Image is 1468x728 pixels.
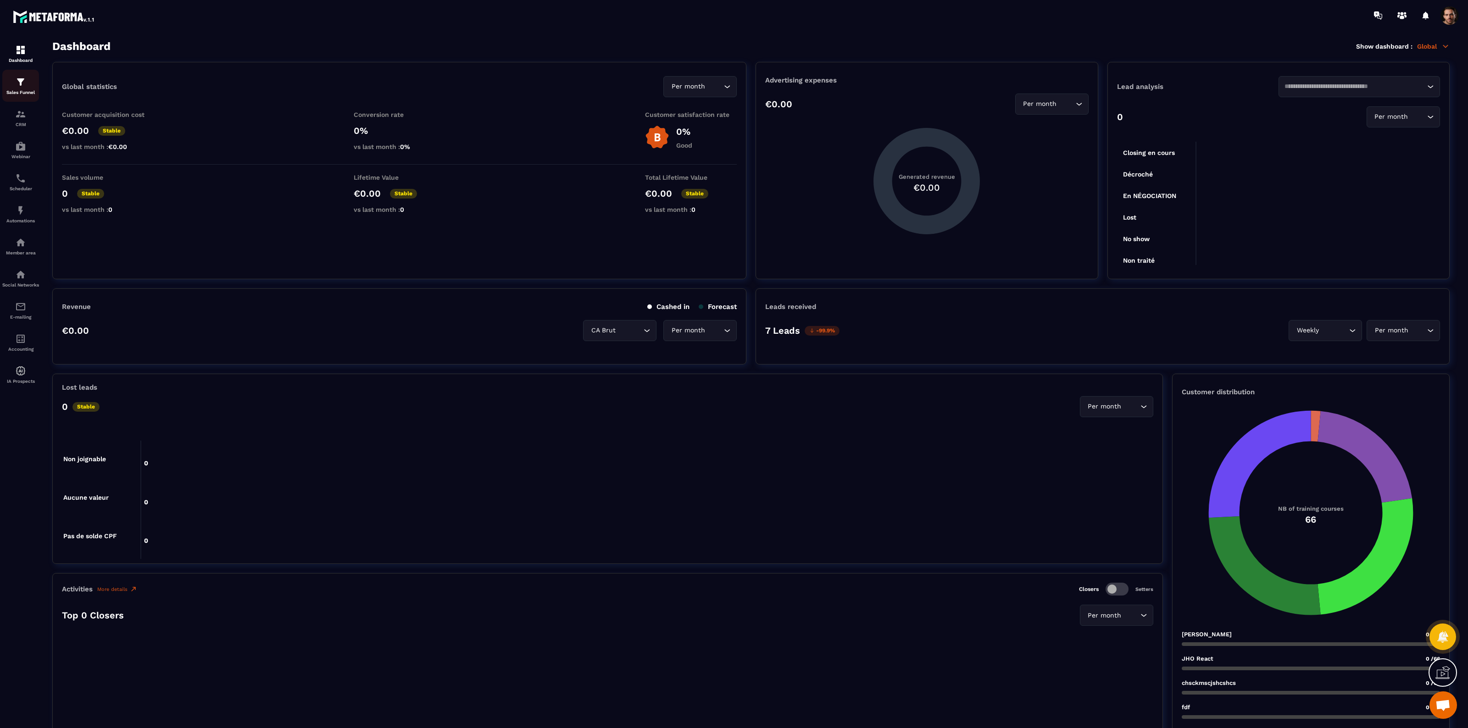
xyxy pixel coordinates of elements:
[681,189,708,199] p: Stable
[2,122,39,127] p: CRM
[765,303,816,311] p: Leads received
[15,109,26,120] img: formation
[62,585,93,593] p: Activities
[354,143,445,150] p: vs last month :
[765,99,792,110] p: €0.00
[1079,586,1099,592] p: Closers
[62,401,68,412] p: 0
[645,206,737,213] p: vs last month :
[645,111,737,118] p: Customer satisfaction rate
[63,532,117,540] tspan: Pas de solde CPF
[62,174,154,181] p: Sales volume
[1373,325,1410,336] span: Per month
[2,379,39,384] p: IA Prospects
[2,58,39,63] p: Dashboard
[1373,112,1410,122] span: Per month
[390,189,417,199] p: Stable
[1426,704,1440,711] span: 0 /66
[765,76,1088,84] p: Advertising expenses
[72,402,100,412] p: Stable
[62,383,97,392] p: Lost leads
[1117,111,1123,122] p: 0
[2,262,39,294] a: social-networksocial-networkSocial Networks
[669,325,707,336] span: Per month
[1123,149,1175,157] tspan: Closing en cours
[707,325,722,336] input: Search for option
[1284,82,1425,92] input: Search for option
[1182,679,1236,686] p: chsckmscjshcshcs
[2,230,39,262] a: automationsautomationsMember area
[15,77,26,88] img: formation
[1295,325,1321,336] span: Weekly
[1429,691,1457,719] a: Mở cuộc trò chuyện
[15,173,26,184] img: scheduler
[52,40,111,53] h3: Dashboard
[2,314,39,320] p: E-mailing
[62,206,154,213] p: vs last month :
[98,126,125,136] p: Stable
[1182,631,1232,638] p: [PERSON_NAME]
[1117,83,1279,91] p: Lead analysis
[645,174,737,181] p: Total Lifetime Value
[1086,611,1123,621] span: Per month
[62,610,124,621] p: Top 0 Closers
[62,188,68,199] p: 0
[1367,320,1440,341] div: Search for option
[13,8,95,25] img: logo
[15,365,26,376] img: automations
[2,347,39,352] p: Accounting
[97,585,137,593] a: More details
[663,76,737,97] div: Search for option
[15,301,26,312] img: email
[63,455,106,463] tspan: Non joignable
[1426,680,1440,686] span: 0 /66
[62,111,154,118] p: Customer acquisition cost
[699,303,737,311] p: Forecast
[108,206,112,213] span: 0
[805,326,840,336] p: -99.9%
[354,125,445,136] p: 0%
[1426,656,1440,662] span: 0 /66
[583,320,656,341] div: Search for option
[108,143,127,150] span: €0.00
[354,206,445,213] p: vs last month :
[354,188,381,199] p: €0.00
[1410,112,1425,122] input: Search for option
[1086,402,1123,412] span: Per month
[15,141,26,152] img: automations
[645,125,669,149] img: b-badge-o.b3b20ee6.svg
[669,82,707,92] span: Per month
[15,269,26,280] img: social-network
[691,206,695,213] span: 0
[2,326,39,358] a: accountantaccountantAccounting
[1123,611,1138,621] input: Search for option
[400,143,410,150] span: 0%
[2,282,39,287] p: Social Networks
[1356,43,1412,50] p: Show dashboard :
[1289,320,1362,341] div: Search for option
[15,237,26,248] img: automations
[1123,214,1136,221] tspan: Lost
[2,166,39,198] a: schedulerschedulerScheduler
[62,325,89,336] p: €0.00
[1015,94,1089,115] div: Search for option
[77,189,104,199] p: Stable
[62,83,117,91] p: Global statistics
[1182,655,1213,662] p: JHO React
[765,325,800,336] p: 7 Leads
[62,143,154,150] p: vs last month :
[617,325,641,336] input: Search for option
[707,82,722,92] input: Search for option
[2,102,39,134] a: formationformationCRM
[1021,99,1059,109] span: Per month
[1321,325,1347,336] input: Search for option
[676,126,692,137] p: 0%
[354,174,445,181] p: Lifetime Value
[2,134,39,166] a: automationsautomationsWebinar
[2,154,39,159] p: Webinar
[1135,586,1153,592] p: Setters
[2,70,39,102] a: formationformationSales Funnel
[647,303,690,311] p: Cashed in
[2,90,39,95] p: Sales Funnel
[1080,396,1153,417] div: Search for option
